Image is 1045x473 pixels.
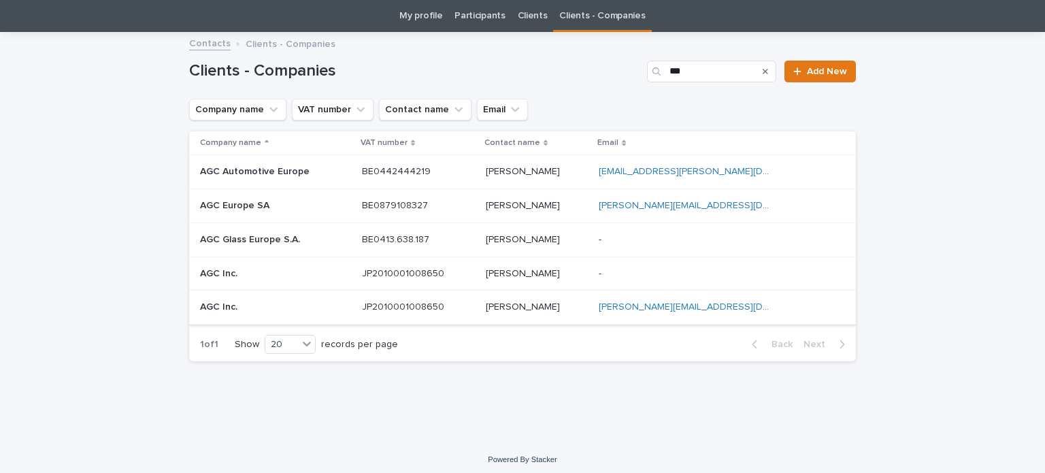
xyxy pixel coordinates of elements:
button: Email [477,99,528,120]
p: [PERSON_NAME] [486,231,563,246]
button: Contact name [379,99,471,120]
input: Search [647,61,776,82]
p: [PERSON_NAME] [486,299,563,313]
p: Contact name [484,135,540,150]
p: Clients - Companies [246,35,335,50]
tr: AGC Glass Europe S.A.AGC Glass Europe S.A. BE0413.638.187BE0413.638.187 [PERSON_NAME][PERSON_NAME... [189,223,856,257]
span: Back [763,340,793,349]
tr: AGC Europe SAAGC Europe SA BE0879108327BE0879108327 [PERSON_NAME][PERSON_NAME] [PERSON_NAME][EMAI... [189,189,856,223]
p: AGC Inc. [200,265,240,280]
button: Back [741,338,798,350]
a: [PERSON_NAME][EMAIL_ADDRESS][DOMAIN_NAME] [599,302,827,312]
p: AGC Automotive Europe [200,163,312,178]
button: VAT number [292,99,374,120]
p: BE0879108327 [362,197,431,212]
a: [EMAIL_ADDRESS][PERSON_NAME][DOMAIN_NAME] [599,167,827,176]
p: Company name [200,135,261,150]
span: Add New [807,67,847,76]
tr: AGC Inc.AGC Inc. JP2010001008650JP2010001008650 [PERSON_NAME][PERSON_NAME] -- [189,257,856,291]
p: AGC Glass Europe S.A. [200,231,303,246]
p: BE0413.638.187 [362,231,432,246]
p: [PERSON_NAME] [486,197,563,212]
p: - [599,231,604,246]
div: 20 [265,338,298,352]
p: VAT number [361,135,408,150]
p: AGC Europe SA [200,197,272,212]
p: JP2010001008650 [362,265,447,280]
p: [PERSON_NAME] [486,163,563,178]
p: Email [597,135,618,150]
a: Powered By Stacker [488,455,557,463]
p: AGC Inc. [200,299,240,313]
span: Next [803,340,833,349]
p: Show [235,339,259,350]
p: [PERSON_NAME] [486,265,563,280]
p: records per page [321,339,398,350]
h1: Clients - Companies [189,61,642,81]
tr: AGC Inc.AGC Inc. JP2010001008650JP2010001008650 [PERSON_NAME][PERSON_NAME] [PERSON_NAME][EMAIL_AD... [189,291,856,325]
a: Contacts [189,35,231,50]
p: JP2010001008650 [362,299,447,313]
p: 1 of 1 [189,328,229,361]
p: BE0442444219 [362,163,433,178]
a: Add New [784,61,856,82]
button: Next [798,338,856,350]
a: [PERSON_NAME][EMAIL_ADDRESS][DOMAIN_NAME] [599,201,827,210]
p: - [599,265,604,280]
tr: AGC Automotive EuropeAGC Automotive Europe BE0442444219BE0442444219 [PERSON_NAME][PERSON_NAME] [E... [189,155,856,189]
button: Company name [189,99,286,120]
